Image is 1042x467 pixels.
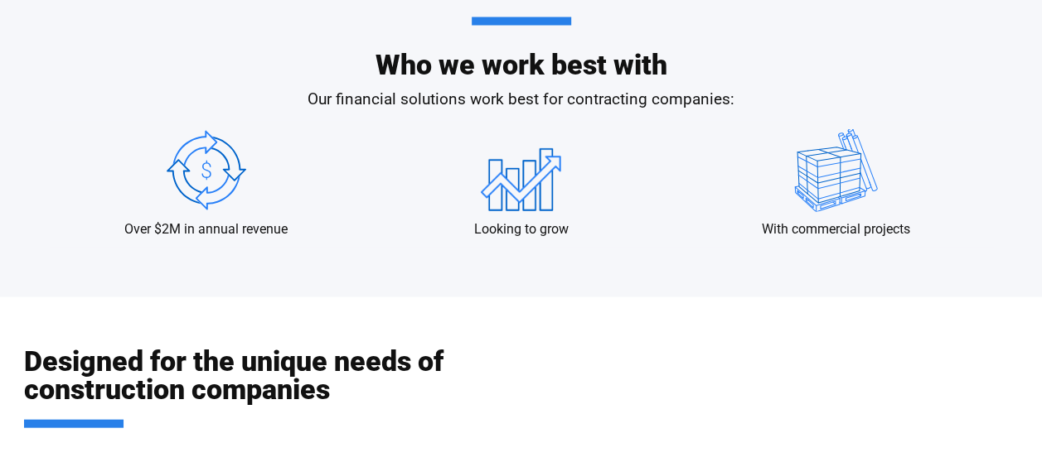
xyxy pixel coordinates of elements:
p: Over $2M in annual revenue [124,220,288,238]
p: With commercial projects [762,220,910,238]
h2: Who we work best with [49,17,994,79]
p: Looking to grow [474,220,569,238]
p: Our financial solutions work best for contracting companies: [49,88,994,112]
h2: Designed for the unique needs of construction companies [24,347,521,428]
